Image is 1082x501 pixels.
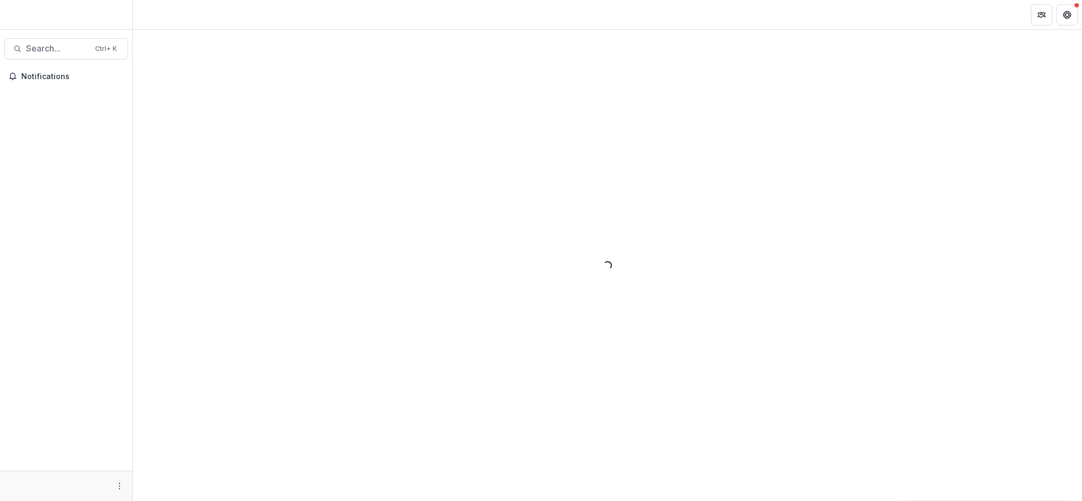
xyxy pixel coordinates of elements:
span: Search... [26,44,89,54]
button: Get Help [1057,4,1078,25]
button: More [113,480,126,493]
button: Partners [1031,4,1052,25]
button: Notifications [4,68,128,85]
span: Notifications [21,72,124,81]
div: Ctrl + K [93,43,119,55]
button: Search... [4,38,128,59]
